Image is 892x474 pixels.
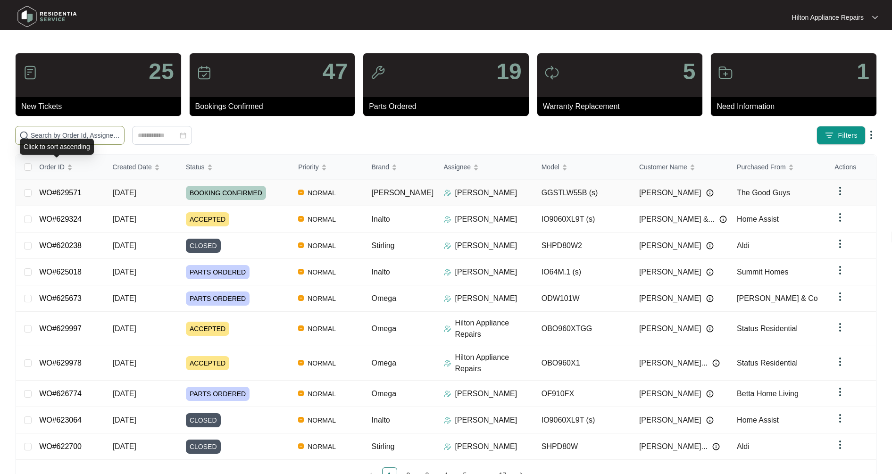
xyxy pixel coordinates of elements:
[436,155,534,180] th: Assignee
[639,358,708,369] span: [PERSON_NAME]...
[304,293,340,304] span: NORMAL
[19,131,29,140] img: search-icon
[542,162,559,172] span: Model
[444,268,451,276] img: Assigner Icon
[186,387,250,401] span: PARTS ORDERED
[298,391,304,396] img: Vercel Logo
[737,215,779,223] span: Home Assist
[834,291,846,302] img: dropdown arrow
[186,440,221,454] span: CLOSED
[186,265,250,279] span: PARTS ORDERED
[304,214,340,225] span: NORMAL
[706,295,714,302] img: Info icon
[737,268,788,276] span: Summit Homes
[834,212,846,223] img: dropdown arrow
[372,162,389,172] span: Brand
[304,441,340,452] span: NORMAL
[455,240,517,251] p: [PERSON_NAME]
[834,386,846,398] img: dropdown arrow
[186,413,221,427] span: CLOSED
[639,415,701,426] span: [PERSON_NAME]
[372,241,395,249] span: Stirling
[639,266,701,278] span: [PERSON_NAME]
[370,65,385,80] img: icon
[737,359,798,367] span: Status Residential
[372,268,390,276] span: Inalto
[534,285,632,312] td: ODW101W
[866,129,877,141] img: dropdown arrow
[834,413,846,424] img: dropdown arrow
[534,233,632,259] td: SHPD80W2
[534,155,632,180] th: Model
[534,381,632,407] td: OF910FX
[444,325,451,333] img: Assigner Icon
[712,359,720,367] img: Info icon
[729,155,827,180] th: Purchased From
[186,186,266,200] span: BOOKING CONFIRMED
[706,242,714,249] img: Info icon
[39,241,82,249] a: WO#620238
[737,442,750,450] span: Aldi
[737,324,798,333] span: Status Residential
[817,126,866,145] button: filter iconFilters
[291,155,364,180] th: Priority
[639,441,708,452] span: [PERSON_NAME]...
[298,360,304,366] img: Vercel Logo
[639,240,701,251] span: [PERSON_NAME]
[298,443,304,449] img: Vercel Logo
[543,101,703,112] p: Warranty Replacement
[39,390,82,398] a: WO#626774
[455,388,517,399] p: [PERSON_NAME]
[639,388,701,399] span: [PERSON_NAME]
[444,189,451,197] img: Assigner Icon
[186,239,221,253] span: CLOSED
[39,215,82,223] a: WO#629324
[834,356,846,367] img: dropdown arrow
[718,65,733,80] img: icon
[632,155,729,180] th: Customer Name
[834,265,846,276] img: dropdown arrow
[39,416,82,424] a: WO#623064
[372,359,396,367] span: Omega
[149,60,174,83] p: 25
[298,269,304,274] img: Vercel Logo
[455,415,517,426] p: [PERSON_NAME]
[298,295,304,301] img: Vercel Logo
[712,443,720,450] img: Info icon
[323,60,348,83] p: 47
[186,162,205,172] span: Status
[737,189,790,197] span: The Good Guys
[834,322,846,333] img: dropdown arrow
[455,214,517,225] p: [PERSON_NAME]
[444,162,471,172] span: Assignee
[737,294,818,302] span: [PERSON_NAME] & Co
[706,416,714,424] img: Info icon
[792,13,864,22] p: Hilton Appliance Repairs
[444,416,451,424] img: Assigner Icon
[21,101,181,112] p: New Tickets
[534,206,632,233] td: IO9060XL9T (s)
[444,295,451,302] img: Assigner Icon
[39,189,82,197] a: WO#629571
[39,294,82,302] a: WO#625673
[186,356,229,370] span: ACCEPTED
[719,216,727,223] img: Info icon
[834,185,846,197] img: dropdown arrow
[455,266,517,278] p: [PERSON_NAME]
[113,241,136,249] span: [DATE]
[113,294,136,302] span: [DATE]
[444,359,451,367] img: Assigner Icon
[195,101,355,112] p: Bookings Confirmed
[113,390,136,398] span: [DATE]
[113,215,136,223] span: [DATE]
[369,101,529,112] p: Parts Ordered
[372,294,396,302] span: Omega
[444,216,451,223] img: Assigner Icon
[304,187,340,199] span: NORMAL
[872,15,878,20] img: dropdown arrow
[39,359,82,367] a: WO#629978
[372,215,390,223] span: Inalto
[304,240,340,251] span: NORMAL
[304,388,340,399] span: NORMAL
[113,189,136,197] span: [DATE]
